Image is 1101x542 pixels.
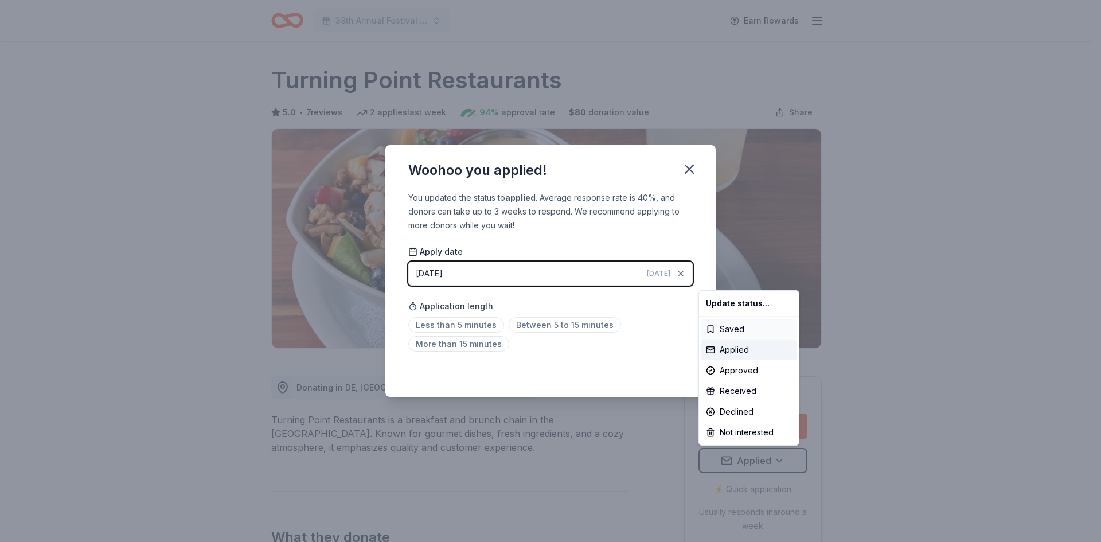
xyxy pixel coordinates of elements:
div: Saved [701,319,797,340]
div: Received [701,381,797,401]
div: Not interested [701,422,797,443]
div: Declined [701,401,797,422]
div: Update status... [701,293,797,314]
span: 38th Annual Festival of Trees [335,14,427,28]
div: Applied [701,340,797,360]
div: Approved [701,360,797,381]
